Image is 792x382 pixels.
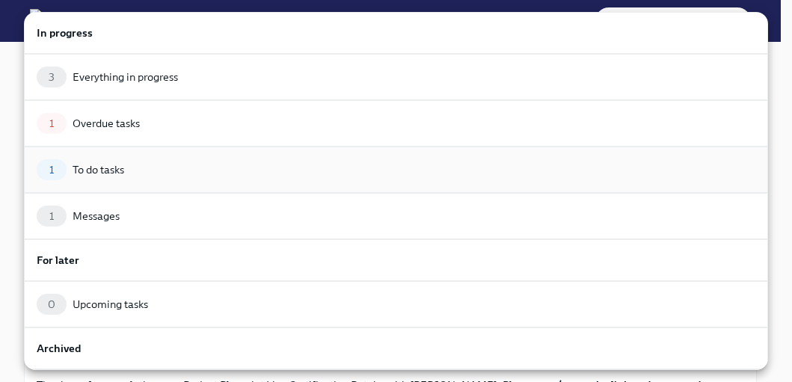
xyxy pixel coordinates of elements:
span: 1 [40,211,63,222]
a: 0Upcoming tasks [24,281,768,327]
a: 1Messages [24,193,768,239]
div: To do tasks [73,162,124,177]
div: Overdue tasks [73,116,140,131]
a: 3Everything in progress [24,54,768,100]
span: 1 [40,164,63,176]
span: 0 [39,299,64,310]
h6: In progress [37,25,755,41]
span: 3 [40,72,64,83]
div: Upcoming tasks [73,297,148,312]
a: 1Overdue tasks [24,100,768,147]
a: 1To do tasks [24,147,768,193]
div: Messages [73,209,120,224]
h6: For later [37,252,755,268]
div: Everything in progress [73,70,178,84]
a: For later [24,239,768,281]
h6: Archived [37,340,755,357]
a: In progress [24,12,768,54]
a: Archived [24,327,768,369]
span: 1 [40,118,63,129]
